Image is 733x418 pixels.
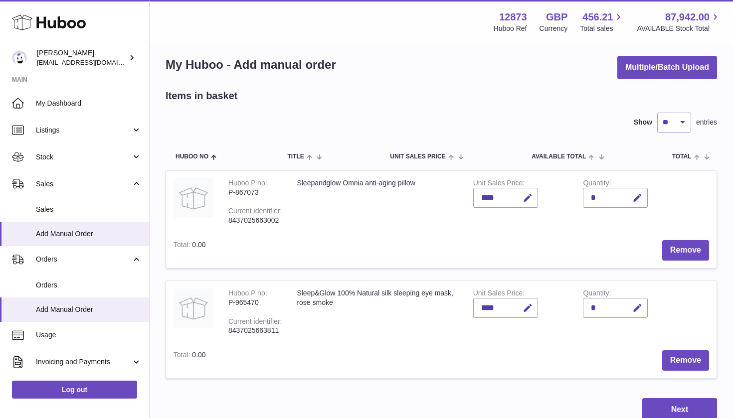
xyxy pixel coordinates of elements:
[665,10,710,24] span: 87,942.00
[672,153,692,160] span: Total
[473,179,525,189] label: Unit Sales Price
[580,10,624,33] a: 456.21 Total sales
[36,152,131,162] span: Stock
[637,24,721,33] span: AVAILABLE Stock Total
[36,126,131,135] span: Listings
[583,289,611,299] label: Quantity
[473,289,525,299] label: Unit Sales Price
[532,153,586,160] span: AVAILABLE Total
[37,48,127,67] div: [PERSON_NAME]
[540,24,568,33] div: Currency
[12,381,137,399] a: Log out
[634,118,652,127] label: Show
[499,10,527,24] strong: 12873
[36,330,142,340] span: Usage
[582,10,613,24] span: 456.21
[289,281,465,343] td: Sleep&Glow 100% Natural silk sleeping eye mask, rose smoke
[36,305,142,314] span: Add Manual Order
[696,118,717,127] span: entries
[174,288,213,328] img: Sleep&Glow 100% Natural silk sleeping eye mask, rose smoke
[228,289,267,299] div: Huboo P no
[662,240,709,261] button: Remove
[176,153,208,160] span: Huboo no
[228,216,282,225] div: 8437025663002
[166,89,238,103] h2: Items in basket
[174,241,192,251] label: Total
[36,205,142,214] span: Sales
[228,207,282,217] div: Current identifier
[637,10,721,33] a: 87,942.00 AVAILABLE Stock Total
[228,317,282,328] div: Current identifier
[36,229,142,239] span: Add Manual Order
[12,50,27,65] img: tikhon.oleinikov@sleepandglow.com
[390,153,445,160] span: Unit Sales Price
[36,280,142,290] span: Orders
[580,24,624,33] span: Total sales
[36,99,142,108] span: My Dashboard
[166,57,336,73] h1: My Huboo - Add manual order
[36,179,131,189] span: Sales
[662,350,709,371] button: Remove
[289,171,465,233] td: Sleepandglow Omnia anti-aging pillow
[228,298,282,307] div: P-965470
[546,10,567,24] strong: GBP
[228,188,282,197] div: P-867073
[617,56,717,79] button: Multiple/Batch Upload
[192,351,205,359] span: 0.00
[228,179,267,189] div: Huboo P no
[36,255,131,264] span: Orders
[228,326,282,335] div: 8437025663811
[583,179,611,189] label: Quantity
[192,241,205,249] span: 0.00
[174,178,213,218] img: Sleepandglow Omnia anti-aging pillow
[287,153,304,160] span: Title
[36,357,131,367] span: Invoicing and Payments
[174,351,192,361] label: Total
[494,24,527,33] div: Huboo Ref
[37,58,147,66] span: [EMAIL_ADDRESS][DOMAIN_NAME]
